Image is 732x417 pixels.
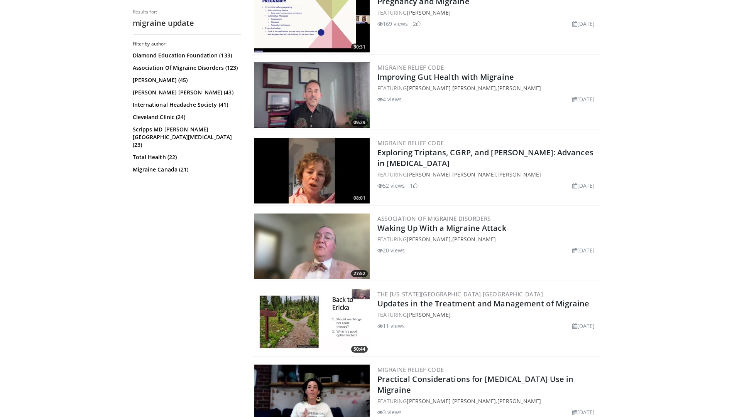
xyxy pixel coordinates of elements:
[133,64,239,72] a: Association Of Migraine Disorders (123)
[133,113,239,121] a: Cleveland Clinic (24)
[572,182,595,190] li: [DATE]
[377,322,405,330] li: 11 views
[351,44,368,50] span: 30:31
[254,62,370,128] img: ef3d368d-53dd-4fb9-a559-d2d5cd900fcb.300x170_q85_crop-smart_upscale.jpg
[407,311,450,318] a: [PERSON_NAME]
[351,270,368,277] span: 27:52
[407,9,450,16] a: [PERSON_NAME]
[377,235,598,243] div: FEATURING ,
[377,223,506,233] a: Waking Up With a Migraine Attack
[572,246,595,254] li: [DATE]
[254,214,370,279] a: 27:52
[572,95,595,103] li: [DATE]
[254,138,370,203] a: 08:01
[377,72,514,82] a: Improving Gut Health with Migraine
[377,408,402,416] li: 3 views
[133,101,239,109] a: International Headache Society (41)
[133,166,239,173] a: Migraine Canada (21)
[572,408,595,416] li: [DATE]
[351,195,368,202] span: 08:01
[133,89,239,96] a: [PERSON_NAME] [PERSON_NAME] (43)
[254,289,370,355] a: 50:44
[254,138,370,203] img: 47a5ee2e-95f8-4394-ab02-33f0abe6fc13.300x170_q85_crop-smart_upscale.jpg
[407,171,496,178] a: [PERSON_NAME] [PERSON_NAME]
[351,119,368,126] span: 09:29
[377,290,543,298] a: The [US_STATE][GEOGRAPHIC_DATA] [GEOGRAPHIC_DATA]
[413,20,421,28] li: 2
[254,289,370,355] img: a73f8fa7-e31d-4cc3-8942-bf1eab1aed06.300x170_q85_crop-smart_upscale.jpg
[377,311,598,319] div: FEATURING
[133,52,239,59] a: Diamond Education Foundation (133)
[377,95,402,103] li: 4 views
[377,20,408,28] li: 169 views
[133,126,239,149] a: Scripps MD [PERSON_NAME][GEOGRAPHIC_DATA][MEDICAL_DATA] (23)
[133,153,239,161] a: Total Health (22)
[410,182,418,190] li: 1
[497,171,541,178] a: [PERSON_NAME]
[377,374,574,395] a: Practical Considerations for [MEDICAL_DATA] Use in Migraine
[133,9,241,15] p: Results for:
[377,8,598,17] div: FEATURING
[377,139,444,147] a: Migraine Relief Code
[377,170,598,178] div: FEATURING ,
[377,366,444,373] a: Migraine Relief Code
[377,182,405,190] li: 52 views
[351,346,368,353] span: 50:44
[407,84,496,92] a: [PERSON_NAME] [PERSON_NAME]
[133,76,239,84] a: [PERSON_NAME] (45)
[133,18,241,28] h2: migraine update
[452,235,496,243] a: [PERSON_NAME]
[497,397,541,405] a: [PERSON_NAME]
[377,147,593,168] a: Exploring Triptans, CGRP, and [PERSON_NAME]: Advances in [MEDICAL_DATA]
[572,20,595,28] li: [DATE]
[133,41,241,47] h3: Filter by author:
[377,397,598,405] div: FEATURING ,
[377,246,405,254] li: 20 views
[377,84,598,92] div: FEATURING ,
[377,298,590,309] a: Updates in the Treatment and Management of Migraine
[572,322,595,330] li: [DATE]
[407,397,496,405] a: [PERSON_NAME] [PERSON_NAME]
[254,214,370,279] img: 88ee71ed-d125-4047-9f15-2cd002531eee.300x170_q85_crop-smart_upscale.jpg
[377,64,444,71] a: Migraine Relief Code
[497,84,541,92] a: [PERSON_NAME]
[377,215,491,222] a: Association of Migraine Disorders
[407,235,450,243] a: [PERSON_NAME]
[254,62,370,128] a: 09:29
